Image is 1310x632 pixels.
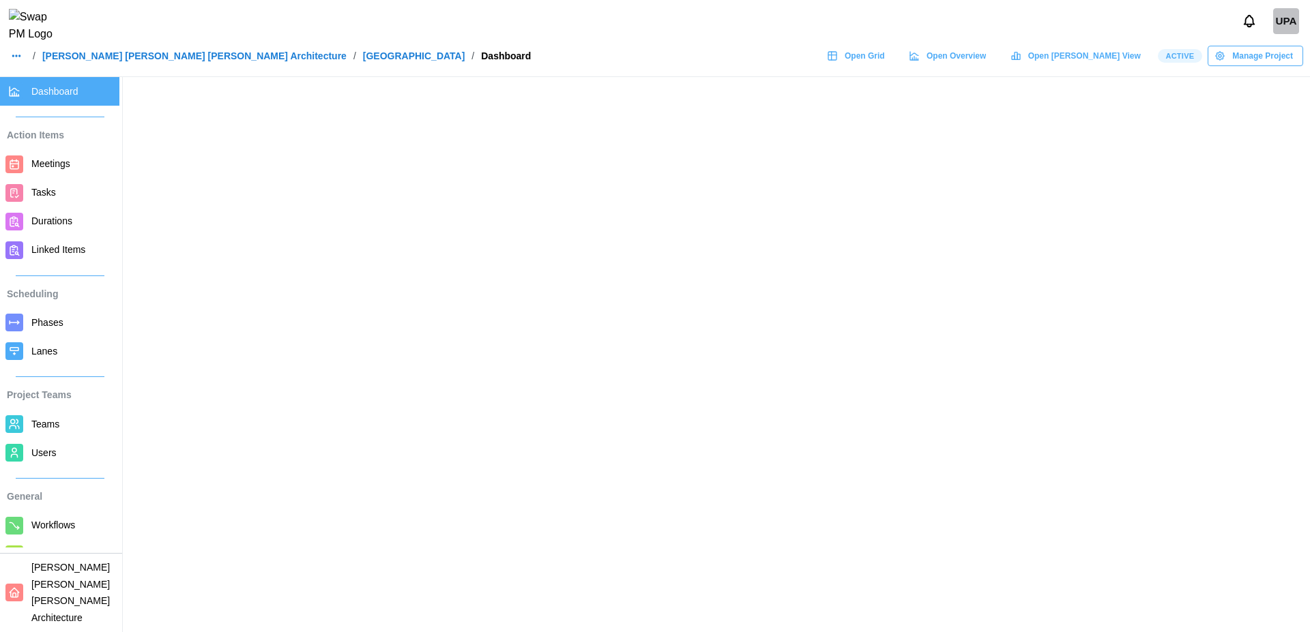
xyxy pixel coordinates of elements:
[31,562,110,623] span: [PERSON_NAME] [PERSON_NAME] [PERSON_NAME] Architecture
[1232,46,1293,65] span: Manage Project
[31,346,57,357] span: Lanes
[9,9,64,43] img: Swap PM Logo
[845,46,885,65] span: Open Grid
[902,46,997,66] a: Open Overview
[31,317,63,328] span: Phases
[31,520,75,530] span: Workflows
[820,46,895,66] a: Open Grid
[31,447,57,458] span: Users
[481,51,531,61] div: Dashboard
[927,46,986,65] span: Open Overview
[31,86,78,97] span: Dashboard
[1028,46,1141,65] span: Open [PERSON_NAME] View
[42,51,347,61] a: [PERSON_NAME] [PERSON_NAME] [PERSON_NAME] Architecture
[1238,10,1261,33] button: Notifications
[1165,50,1194,62] span: Active
[363,51,465,61] a: [GEOGRAPHIC_DATA]
[353,51,356,61] div: /
[31,419,59,430] span: Teams
[1273,8,1299,34] a: Umar platform admin
[31,187,56,198] span: Tasks
[33,51,35,61] div: /
[31,244,85,255] span: Linked Items
[471,51,474,61] div: /
[31,215,72,226] span: Durations
[31,158,70,169] span: Meetings
[1003,46,1150,66] a: Open [PERSON_NAME] View
[1273,8,1299,34] div: UPA
[1208,46,1303,66] button: Manage Project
